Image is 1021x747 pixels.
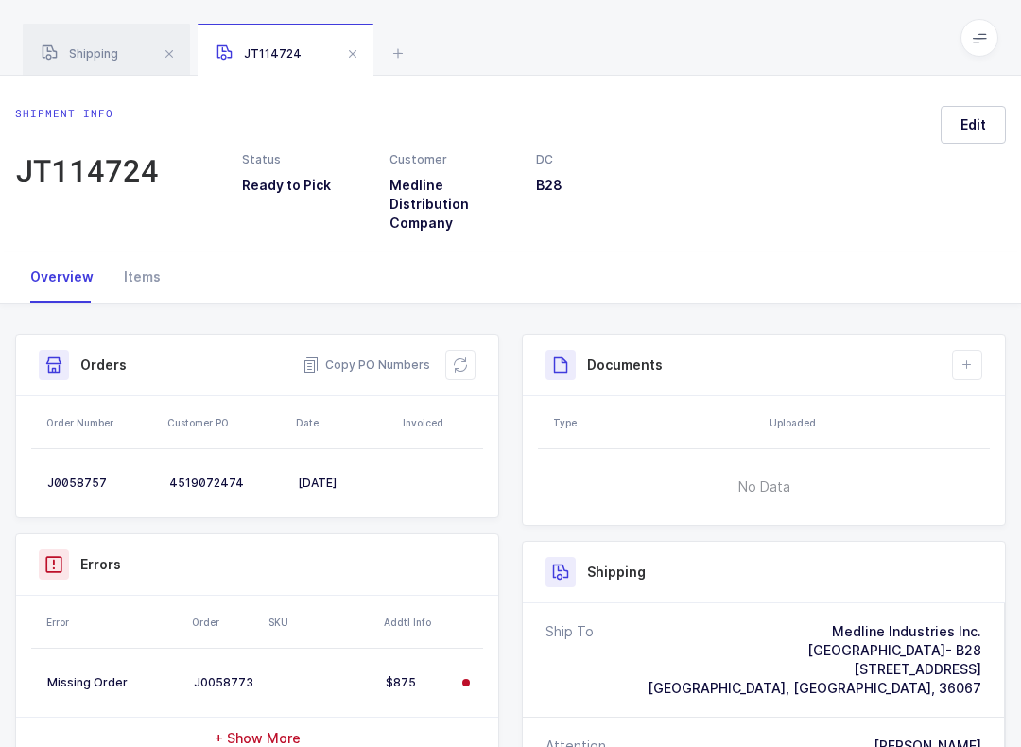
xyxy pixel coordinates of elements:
button: Copy PO Numbers [303,356,430,374]
span: Shipping [42,46,118,61]
h3: Orders [80,356,127,374]
div: Type [553,415,758,430]
div: J0058773 [194,675,255,690]
div: [STREET_ADDRESS] [648,660,981,679]
div: Date [296,415,391,430]
h3: Errors [80,555,121,574]
h3: Medline Distribution Company [389,176,514,233]
button: Edit [941,106,1006,144]
div: Order [192,615,257,630]
div: Overview [15,252,109,303]
div: Ship To [545,622,594,698]
span: Edit [960,115,986,134]
h3: Ready to Pick [242,176,367,195]
div: DC [536,151,661,168]
div: [GEOGRAPHIC_DATA]- B28 [648,641,981,660]
div: Customer PO [167,415,285,430]
div: J0058757 [47,476,154,491]
div: Missing Order [47,675,179,690]
div: Items [109,252,176,303]
span: No Data [651,459,877,515]
div: Order Number [46,415,156,430]
div: Medline Industries Inc. [648,622,981,641]
h3: Documents [587,356,663,374]
div: 4519072474 [169,476,283,491]
div: Customer [389,151,514,168]
h3: B28 [536,176,661,195]
div: Status [242,151,367,168]
div: Addtl Info [384,615,449,630]
div: $875 [386,675,447,690]
div: Uploaded [770,415,975,430]
div: SKU [268,615,372,630]
div: Error [46,615,181,630]
span: [GEOGRAPHIC_DATA], [GEOGRAPHIC_DATA], 36067 [648,680,981,696]
div: [DATE] [298,476,389,491]
span: JT114724 [216,46,302,61]
div: Shipment info [15,106,159,121]
div: Invoiced [403,415,468,430]
h3: Shipping [587,563,646,582]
